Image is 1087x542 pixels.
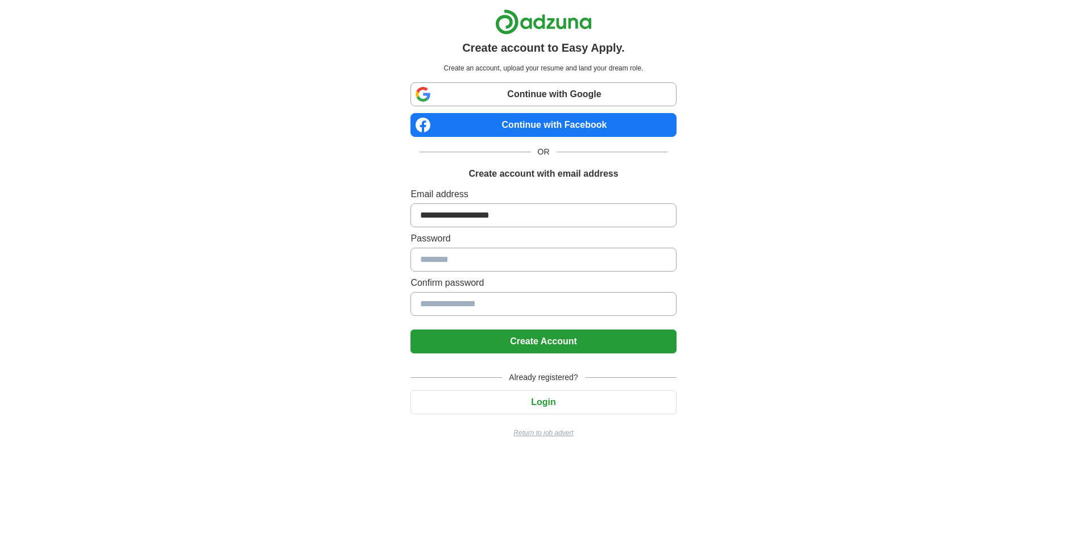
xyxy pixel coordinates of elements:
a: Continue with Google [410,82,676,106]
img: Adzuna logo [495,9,592,35]
span: OR [531,146,557,158]
a: Login [410,397,676,407]
span: Already registered? [502,372,584,383]
p: Create an account, upload your resume and land your dream role. [413,63,674,73]
button: Create Account [410,330,676,353]
label: Password [410,232,676,245]
label: Email address [410,187,676,201]
a: Return to job advert [410,428,676,438]
label: Confirm password [410,276,676,290]
button: Login [410,390,676,414]
a: Continue with Facebook [410,113,676,137]
h1: Create account with email address [468,167,618,181]
h1: Create account to Easy Apply. [462,39,625,56]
